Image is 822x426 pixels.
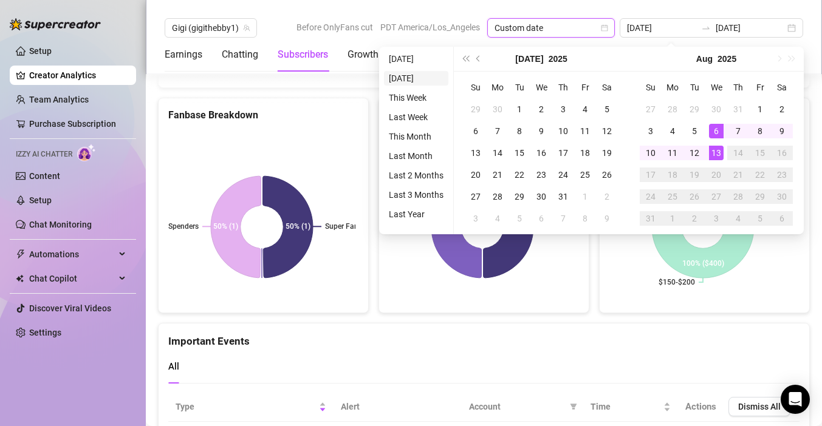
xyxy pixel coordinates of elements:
[727,120,749,142] td: 2025-08-07
[29,269,115,288] span: Chat Copilot
[552,76,574,98] th: Th
[600,189,614,204] div: 2
[384,52,448,66] li: [DATE]
[574,98,596,120] td: 2025-07-04
[775,102,789,117] div: 2
[552,142,574,164] td: 2025-07-17
[556,167,570,182] div: 24
[465,120,487,142] td: 2025-07-06
[468,189,483,204] div: 27
[574,164,596,186] td: 2025-07-25
[753,189,767,204] div: 29
[29,171,60,181] a: Content
[487,98,509,120] td: 2025-06-30
[775,146,789,160] div: 16
[168,392,334,422] th: Type
[600,146,614,160] div: 19
[468,102,483,117] div: 29
[716,21,785,35] input: End date
[534,167,549,182] div: 23
[552,186,574,208] td: 2025-07-31
[705,186,727,208] td: 2025-08-27
[771,76,793,98] th: Sa
[662,186,683,208] td: 2025-08-25
[701,23,711,33] span: to
[570,403,577,410] span: filter
[574,186,596,208] td: 2025-08-01
[509,186,530,208] td: 2025-07-29
[512,102,527,117] div: 1
[487,142,509,164] td: 2025-07-14
[643,211,658,226] div: 31
[727,76,749,98] th: Th
[465,98,487,120] td: 2025-06-29
[490,167,505,182] div: 21
[775,189,789,204] div: 30
[168,323,800,350] div: Important Events
[530,208,552,229] td: 2025-08-06
[705,76,727,98] th: We
[222,47,258,62] div: Chatting
[490,189,505,204] div: 28
[490,102,505,117] div: 30
[29,46,52,56] a: Setup
[662,142,683,164] td: 2025-08-11
[665,167,680,182] div: 18
[512,124,527,138] div: 8
[77,144,96,161] img: AI Chatter
[512,211,527,226] div: 5
[753,211,767,226] div: 5
[468,167,483,182] div: 20
[578,102,592,117] div: 4
[512,189,527,204] div: 29
[552,164,574,186] td: 2025-07-24
[296,18,373,36] span: Before OnlyFans cut
[509,208,530,229] td: 2025-08-05
[687,102,702,117] div: 29
[29,303,111,313] a: Discover Viral Videos
[775,167,789,182] div: 23
[753,124,767,138] div: 8
[771,164,793,186] td: 2025-08-23
[705,142,727,164] td: 2025-08-13
[596,164,618,186] td: 2025-07-26
[687,146,702,160] div: 12
[384,71,448,86] li: [DATE]
[771,98,793,120] td: 2025-08-02
[468,146,483,160] div: 13
[490,146,505,160] div: 14
[771,186,793,208] td: 2025-08-30
[731,211,745,226] div: 4
[165,47,202,62] div: Earnings
[727,98,749,120] td: 2025-07-31
[718,47,736,71] button: Choose a year
[556,102,570,117] div: 3
[591,400,661,413] span: Time
[687,211,702,226] div: 2
[468,124,483,138] div: 6
[465,164,487,186] td: 2025-07-20
[753,167,767,182] div: 22
[16,249,26,259] span: thunderbolt
[601,24,608,32] span: calendar
[534,124,549,138] div: 9
[552,120,574,142] td: 2025-07-10
[278,47,328,62] div: Subscribers
[29,245,115,264] span: Automations
[640,164,662,186] td: 2025-08-17
[243,24,250,32] span: team
[709,102,724,117] div: 30
[512,167,527,182] div: 22
[600,102,614,117] div: 5
[600,211,614,226] div: 9
[731,146,745,160] div: 14
[781,385,810,414] div: Open Intercom Messenger
[662,76,683,98] th: Mo
[731,167,745,182] div: 21
[556,211,570,226] div: 7
[495,19,608,37] span: Custom date
[727,164,749,186] td: 2025-08-21
[578,211,592,226] div: 8
[530,186,552,208] td: 2025-07-30
[384,149,448,163] li: Last Month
